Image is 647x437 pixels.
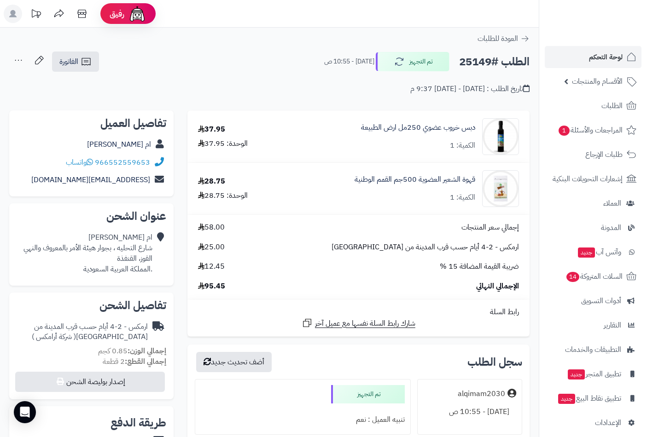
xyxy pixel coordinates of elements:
a: العملاء [545,192,641,214]
div: تنبيه العميل : نعم [201,411,405,429]
a: العودة للطلبات [478,33,530,44]
span: ضريبة القيمة المضافة 15 % [440,261,519,272]
small: [DATE] - 10:55 ص [324,57,374,66]
div: [DATE] - 10:55 ص [423,403,516,421]
span: السلات المتروكة [565,270,623,283]
button: أضف تحديث جديد [196,352,272,372]
span: الإجمالي النهائي [476,281,519,292]
a: الطلبات [545,95,641,117]
img: logo-2.png [584,23,638,43]
span: ارمكس - 2-4 أيام حسب قرب المدينة من [GEOGRAPHIC_DATA] [332,242,519,253]
span: إشعارات التحويلات البنكية [553,172,623,185]
span: أدوات التسويق [581,294,621,307]
strong: إجمالي القطع: [125,356,166,367]
small: 2 قطعة [103,356,166,367]
a: إشعارات التحويلات البنكية [545,168,641,190]
a: ام [PERSON_NAME] [87,139,151,150]
span: العملاء [603,197,621,210]
a: الإعدادات [545,412,641,434]
span: التقارير [604,319,621,332]
span: تطبيق المتجر [567,368,621,380]
span: الفاتورة [59,56,78,67]
a: طلبات الإرجاع [545,144,641,166]
a: التقارير [545,314,641,336]
div: تم التجهيز [331,385,405,403]
div: 37.95 [198,124,225,135]
a: دبس خروب عضوي 250مل ارض الطبيعة [361,122,475,133]
button: تم التجهيز [376,52,449,71]
span: شارك رابط السلة نفسها مع عميل آخر [315,318,415,329]
span: التطبيقات والخدمات [565,343,621,356]
div: ام [PERSON_NAME] شارع التحليه ، بجوار هيئة الأمر بالمعروف والنهي القوز، القنفذة .المملكة العربية ... [23,232,152,274]
a: المدونة [545,217,641,239]
span: الإعدادات [595,416,621,429]
h2: طريقة الدفع [111,417,166,428]
span: طلبات الإرجاع [585,148,623,161]
img: 1736285551-%D9%82%D9%87%D9%88%D8%A9%20%D8%A7%D9%84%D8%B4%D8%B9%D9%8A%D8%B1%20%D8%A7%D9%84%D8%B9%D... [483,170,519,207]
a: تحديثات المنصة [24,5,47,25]
a: أدوات التسويق [545,290,641,312]
span: 95.45 [198,281,225,292]
div: الكمية: 1 [450,192,475,203]
span: 1 [559,126,570,136]
span: إجمالي سعر المنتجات [461,222,519,233]
div: رابط السلة [191,307,526,317]
span: 58.00 [198,222,225,233]
a: واتساب [66,157,93,168]
span: 12.45 [198,261,225,272]
a: الفاتورة [52,52,99,72]
div: الوحدة: 28.75 [198,190,248,201]
span: 25.00 [198,242,225,253]
h2: عنوان الشحن [17,211,166,222]
span: 14 [566,272,579,282]
a: السلات المتروكة14 [545,265,641,287]
div: ارمكس - 2-4 أيام حسب قرب المدينة من [GEOGRAPHIC_DATA] [17,322,148,343]
button: إصدار بوليصة الشحن [15,372,165,392]
h2: تفاصيل العميل [17,118,166,129]
strong: إجمالي الوزن: [128,345,166,356]
div: 28.75 [198,176,225,187]
span: العودة للطلبات [478,33,518,44]
div: Open Intercom Messenger [14,401,36,423]
div: الكمية: 1 [450,140,475,151]
small: 0.85 كجم [98,345,166,356]
span: ( شركة أرامكس ) [32,331,76,342]
span: رفيق [110,8,124,19]
a: وآتس آبجديد [545,241,641,263]
span: الطلبات [601,99,623,112]
a: تطبيق المتجرجديد [545,363,641,385]
a: قهوة الشعير العضوية 500جم القمم الوطنية [355,174,475,185]
span: المراجعات والأسئلة [558,124,623,137]
a: [EMAIL_ADDRESS][DOMAIN_NAME] [31,174,150,185]
a: 966552559653 [95,157,150,168]
img: ai-face.png [128,5,146,23]
h3: سجل الطلب [467,356,522,368]
span: وآتس آب [577,246,621,259]
a: لوحة التحكم [545,46,641,68]
div: تاريخ الطلب : [DATE] - [DATE] 9:37 م [410,84,530,94]
a: المراجعات والأسئلة1 [545,119,641,141]
a: تطبيق نقاط البيعجديد [545,387,641,409]
span: الأقسام والمنتجات [572,75,623,88]
span: جديد [558,394,575,404]
span: المدونة [601,221,621,234]
div: الوحدة: 37.95 [198,138,248,149]
h2: تفاصيل الشحن [17,300,166,311]
span: لوحة التحكم [589,51,623,63]
div: alqimam2030 [458,389,505,399]
a: شارك رابط السلة نفسها مع عميل آخر [302,317,415,329]
span: تطبيق نقاط البيع [557,392,621,405]
span: جديد [578,247,595,258]
span: جديد [568,369,585,379]
h2: الطلب #25149 [459,52,530,71]
img: 1685910006-carob_syrup_1-90x90.jpg [483,118,519,155]
a: التطبيقات والخدمات [545,339,641,361]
